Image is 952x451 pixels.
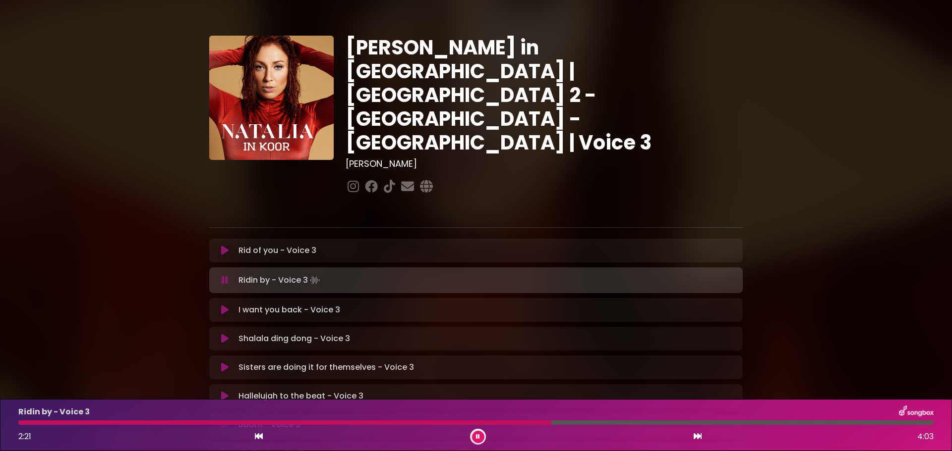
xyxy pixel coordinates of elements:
p: Rid of you - Voice 3 [238,245,316,256]
p: Sisters are doing it for themselves - Voice 3 [238,361,414,373]
p: Ridin by - Voice 3 [18,406,90,418]
img: YTVS25JmS9CLUqXqkEhs [209,36,334,160]
p: Ridin by - Voice 3 [238,273,322,287]
img: waveform4.gif [308,273,322,287]
h1: [PERSON_NAME] in [GEOGRAPHIC_DATA] | [GEOGRAPHIC_DATA] 2 - [GEOGRAPHIC_DATA] - [GEOGRAPHIC_DATA] ... [346,36,743,154]
span: 2:21 [18,431,31,442]
p: Hallelujah to the beat - Voice 3 [238,390,363,402]
p: Shalala ding dong - Voice 3 [238,333,350,345]
h3: [PERSON_NAME] [346,158,743,169]
img: songbox-logo-white.png [899,405,934,418]
span: 4:03 [917,431,934,443]
p: I want you back - Voice 3 [238,304,340,316]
